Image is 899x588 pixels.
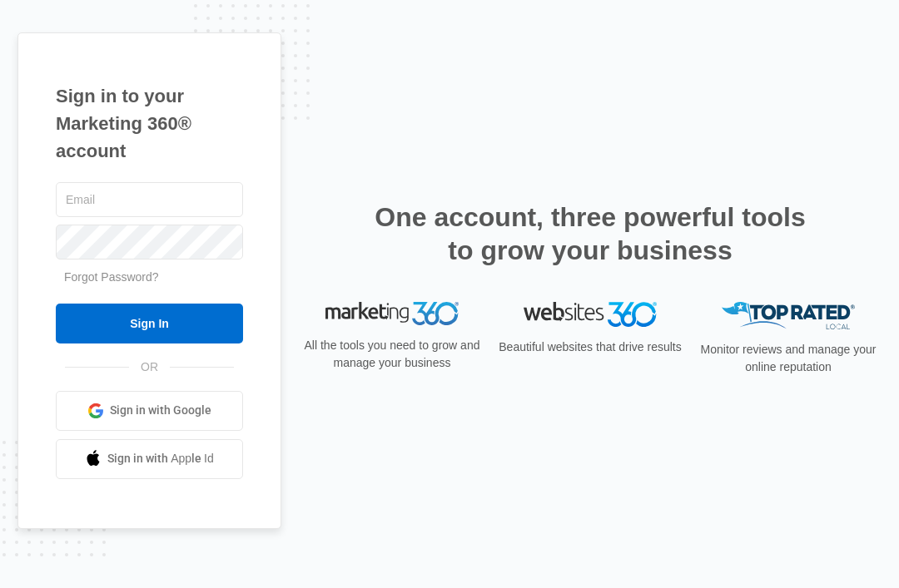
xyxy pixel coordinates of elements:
[56,82,243,165] h1: Sign in to your Marketing 360® account
[107,450,214,467] span: Sign in with Apple Id
[129,358,170,376] span: OR
[497,338,683,356] p: Beautiful websites that drive results
[56,304,243,343] input: Sign In
[722,302,855,329] img: Top Rated Local
[110,402,211,419] span: Sign in with Google
[325,302,459,325] img: Marketing 360
[695,341,882,376] p: Monitor reviews and manage your online reputation
[524,302,657,326] img: Websites 360
[299,337,485,372] p: All the tools you need to grow and manage your business
[370,200,811,267] h2: One account, three powerful tools to grow your business
[64,270,159,284] a: Forgot Password?
[56,182,243,217] input: Email
[56,439,243,479] a: Sign in with Apple Id
[56,391,243,431] a: Sign in with Google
